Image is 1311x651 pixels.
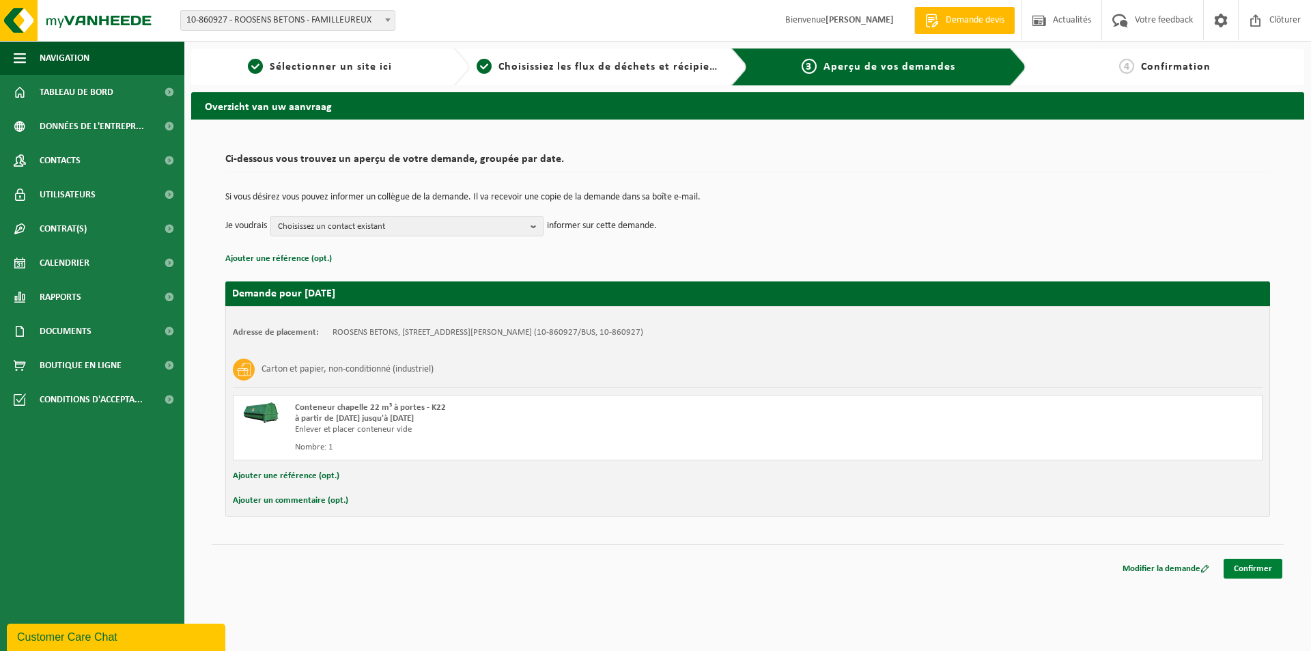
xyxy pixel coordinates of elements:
[942,14,1008,27] span: Demande devis
[40,212,87,246] span: Contrat(s)
[40,314,91,348] span: Documents
[295,414,414,423] strong: à partir de [DATE] jusqu'à [DATE]
[1112,559,1220,579] a: Modifier la demande
[498,61,726,72] span: Choisissiez les flux de déchets et récipients
[477,59,721,75] a: 2Choisissiez les flux de déchets et récipients
[40,383,143,417] span: Conditions d'accepta...
[270,61,392,72] span: Sélectionner un site ici
[295,403,446,412] span: Conteneur chapelle 22 m³ à portes - K22
[40,280,81,314] span: Rapports
[181,11,395,30] span: 10-860927 - ROOSENS BETONS - FAMILLEUREUX
[40,178,96,212] span: Utilisateurs
[198,59,442,75] a: 1Sélectionner un site ici
[225,193,1270,202] p: Si vous désirez vous pouvez informer un collègue de la demande. Il va recevoir une copie de la de...
[191,92,1304,119] h2: Overzicht van uw aanvraag
[180,10,395,31] span: 10-860927 - ROOSENS BETONS - FAMILLEUREUX
[233,467,339,485] button: Ajouter une référence (opt.)
[40,348,122,383] span: Boutique en ligne
[914,7,1015,34] a: Demande devis
[233,328,319,337] strong: Adresse de placement:
[295,424,802,435] div: Enlever et placer conteneur vide
[233,492,348,510] button: Ajouter un commentaire (opt.)
[270,216,544,236] button: Choisissez un contact existant
[248,59,263,74] span: 1
[225,250,332,268] button: Ajouter une référence (opt.)
[823,61,955,72] span: Aperçu de vos demandes
[333,327,643,338] td: ROOSENS BETONS, [STREET_ADDRESS][PERSON_NAME] (10-860927/BUS, 10-860927)
[40,75,113,109] span: Tableau de bord
[278,217,525,237] span: Choisissez un contact existant
[826,15,894,25] strong: [PERSON_NAME]
[1141,61,1211,72] span: Confirmation
[262,359,434,380] h3: Carton et papier, non-conditionné (industriel)
[40,246,89,280] span: Calendrier
[477,59,492,74] span: 2
[225,216,267,236] p: Je voudrais
[1119,59,1134,74] span: 4
[1224,559,1282,579] a: Confirmer
[802,59,817,74] span: 3
[240,402,281,423] img: HK-XK-22-GN-00.png
[225,154,1270,172] h2: Ci-dessous vous trouvez un aperçu de votre demande, groupée par date.
[40,143,81,178] span: Contacts
[40,109,144,143] span: Données de l'entrepr...
[7,621,228,651] iframe: chat widget
[547,216,657,236] p: informer sur cette demande.
[40,41,89,75] span: Navigation
[295,442,802,453] div: Nombre: 1
[232,288,335,299] strong: Demande pour [DATE]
